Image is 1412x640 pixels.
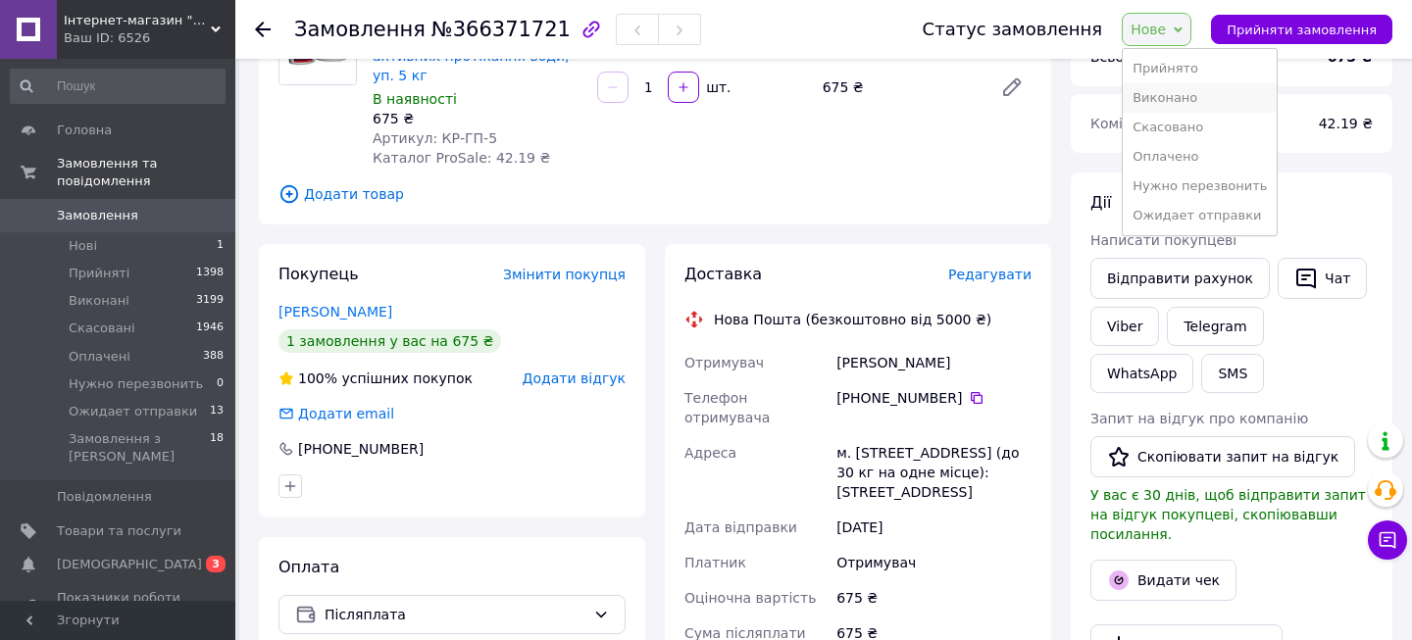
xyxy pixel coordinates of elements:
[196,265,224,282] span: 1398
[709,310,996,329] div: Нова Пошта (безкоштовно від 5000 ₴)
[10,69,226,104] input: Пошук
[217,237,224,255] span: 1
[57,522,181,540] span: Товари та послуги
[431,18,571,41] span: №366371721
[836,388,1032,408] div: [PHONE_NUMBER]
[832,435,1035,510] div: м. [STREET_ADDRESS] (до 30 кг на одне місце): [STREET_ADDRESS]
[948,267,1032,282] span: Редагувати
[294,18,426,41] span: Замовлення
[1090,49,1217,65] span: Всього до сплати
[832,510,1035,545] div: [DATE]
[210,430,224,466] span: 18
[278,265,359,283] span: Покупець
[298,370,337,386] span: 100%
[923,20,1103,39] div: Статус замовлення
[1090,436,1355,477] button: Скопіювати запит на відгук
[278,558,339,576] span: Оплата
[373,130,497,146] span: Артикул: КР-ГП-5
[296,439,426,459] div: [PHONE_NUMBER]
[1090,232,1236,248] span: Написати покупцеві
[325,604,585,625] span: Післяплата
[523,370,626,386] span: Додати відгук
[684,590,816,606] span: Оціночна вартість
[1123,142,1277,172] li: Оплачено
[1328,49,1373,65] b: 675 ₴
[1090,258,1270,299] button: Відправити рахунок
[57,488,152,506] span: Повідомлення
[69,265,129,282] span: Прийняті
[203,348,224,366] span: 388
[64,29,235,47] div: Ваш ID: 6526
[1131,22,1166,37] span: Нове
[206,556,226,572] span: 3
[278,329,501,353] div: 1 замовлення у вас на 675 ₴
[1368,520,1407,560] button: Чат з покупцем
[278,304,392,320] a: [PERSON_NAME]
[684,445,736,461] span: Адреса
[69,292,129,310] span: Виконані
[57,207,138,224] span: Замовлення
[277,404,396,423] div: Додати email
[1090,307,1159,346] a: Viber
[278,183,1032,205] span: Додати товар
[684,265,762,283] span: Доставка
[1090,560,1236,601] button: Видати чек
[296,404,396,423] div: Додати email
[255,20,271,39] div: Повернутися назад
[1090,487,1366,542] span: У вас є 30 днів, щоб відправити запит на відгук покупцеві, скопіювавши посилання.
[373,150,550,166] span: Каталог ProSale: 42.19 ₴
[57,556,202,573] span: [DEMOGRAPHIC_DATA]
[373,9,573,83] a: [PERSON_NAME] / Krys Plug - гідропломба для зупинки активних протікання води, уп. 5 кг
[1123,113,1277,142] li: Скасовано
[1090,116,1253,131] span: Комісія за замовлення
[69,237,97,255] span: Нові
[832,345,1035,380] div: [PERSON_NAME]
[69,348,130,366] span: Оплачені
[684,390,770,425] span: Телефон отримувача
[1227,23,1377,37] span: Прийняти замовлення
[1123,201,1277,230] li: Ожидает отправки
[373,109,581,128] div: 675 ₴
[57,155,235,190] span: Замовлення та повідомлення
[278,369,473,388] div: успішних покупок
[1090,354,1193,393] a: WhatsApp
[64,12,211,29] span: Інтернет-магазин "Шелік"
[210,403,224,420] span: 13
[217,375,224,393] span: 0
[701,77,732,97] div: шт.
[832,580,1035,615] div: 675 ₴
[69,375,203,393] span: Нужно перезвонить
[69,430,210,466] span: Замовлення з [PERSON_NAME]
[684,355,764,370] span: Отримувач
[1123,172,1277,201] li: Нужно перезвонить
[196,320,224,337] span: 1946
[1090,411,1308,426] span: Запит на відгук про компанію
[1167,307,1263,346] a: Telegram
[684,519,797,535] span: Дата відправки
[1211,15,1392,44] button: Прийняти замовлення
[1201,354,1264,393] button: SMS
[1090,193,1111,212] span: Дії
[1319,116,1373,131] span: 42.19 ₴
[1123,54,1277,83] li: Прийнято
[684,555,746,570] span: Платник
[815,74,984,101] div: 675 ₴
[1278,258,1367,299] button: Чат
[57,122,112,139] span: Головна
[196,292,224,310] span: 3199
[373,91,457,107] span: В наявності
[1123,83,1277,113] li: Виконано
[992,68,1032,107] a: Редагувати
[832,545,1035,580] div: Отримувач
[57,589,181,624] span: Показники роботи компанії
[69,403,197,420] span: Ожидает отправки
[69,320,135,337] span: Скасовані
[503,267,626,282] span: Змінити покупця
